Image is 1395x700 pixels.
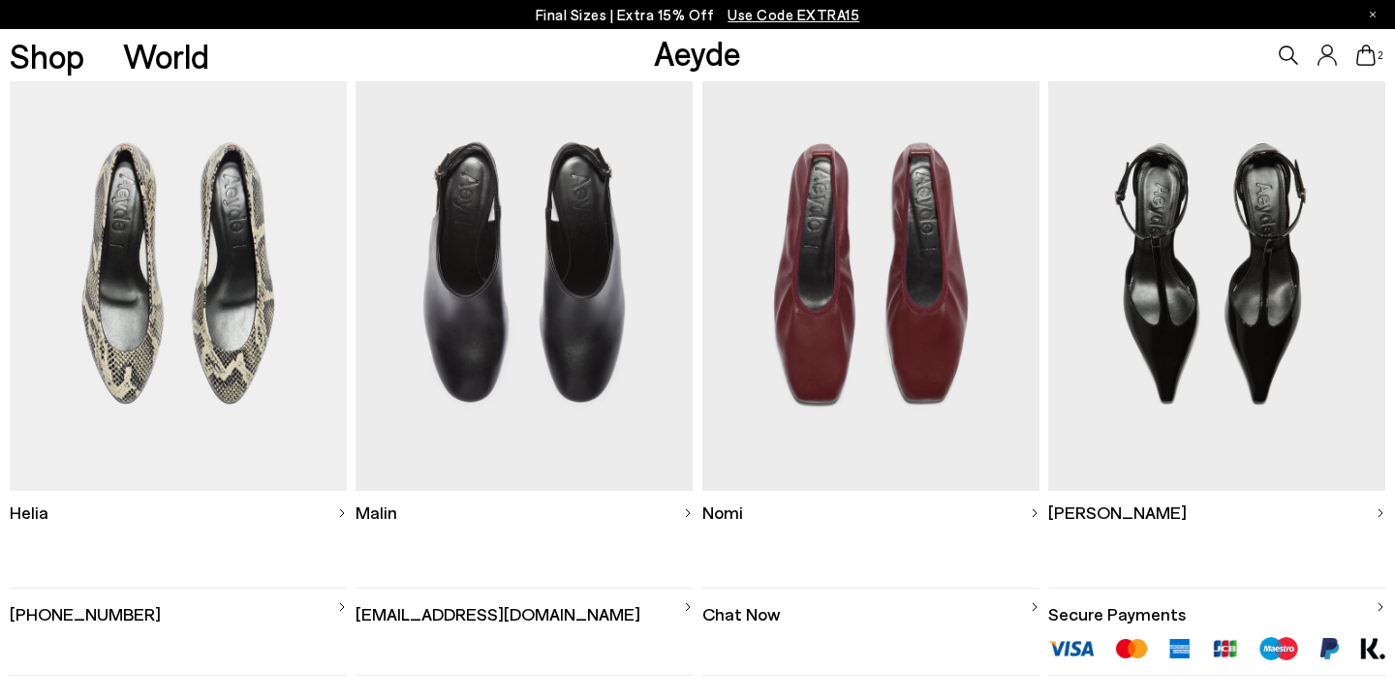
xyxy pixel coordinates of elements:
img: svg%3E [683,602,693,612]
img: Descriptive text [10,54,347,491]
img: svg%3E [337,508,347,518]
a: [PERSON_NAME] [1048,491,1385,534]
p: Final Sizes | Extra 15% Off [536,3,860,27]
img: svg%3E [1376,508,1385,518]
a: Shop [10,39,84,73]
img: svg%3E [683,508,693,518]
span: Helia [10,501,48,525]
a: Helia [10,491,347,534]
span: Navigate to /collections/ss25-final-sizes [728,6,859,23]
a: Chat Now [702,589,1039,626]
img: Descriptive text [356,54,693,491]
img: Descriptive text [1048,54,1385,491]
a: 2 [1356,45,1376,66]
img: svg%3E [1376,602,1385,612]
span: [PERSON_NAME] [1048,501,1187,525]
a: Nomi [702,491,1039,534]
a: [EMAIL_ADDRESS][DOMAIN_NAME] [356,589,693,626]
img: svg%3E [1030,602,1039,612]
span: Malin [356,501,397,525]
a: Aeyde [654,32,741,73]
img: Descriptive text [702,54,1039,491]
a: [PHONE_NUMBER] [10,589,347,626]
a: World [123,39,209,73]
a: Secure Payments [1048,589,1385,626]
img: svg%3E [337,602,347,612]
img: svg%3E [1030,508,1039,518]
span: Nomi [702,501,743,525]
a: Malin [356,491,693,534]
span: 2 [1376,50,1385,61]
